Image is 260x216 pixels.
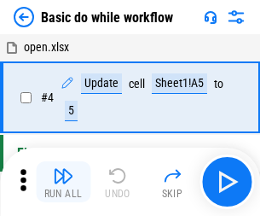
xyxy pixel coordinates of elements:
div: to [214,78,223,90]
div: 5 [65,101,78,121]
img: Main button [213,168,240,196]
button: Run All [36,161,90,202]
span: # 4 [41,90,54,104]
div: Run All [44,189,83,199]
div: Basic do while workflow [41,9,173,26]
img: Run All [53,166,73,186]
button: Skip [145,161,199,202]
img: Settings menu [226,7,246,27]
div: Sheet1!A5 [152,73,207,94]
img: Support [204,10,217,24]
img: Back [14,7,34,27]
div: Skip [162,189,183,199]
span: open.xlsx [24,40,69,54]
img: Skip [162,166,182,186]
div: cell [129,78,145,90]
div: Update [81,73,122,94]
